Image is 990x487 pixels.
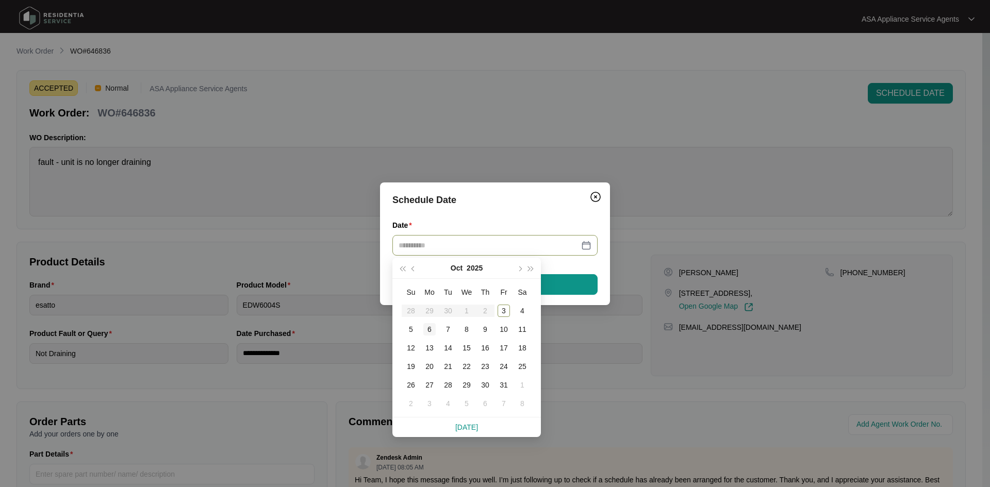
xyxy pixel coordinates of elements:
div: 19 [405,360,417,373]
td: 2025-10-25 [513,357,532,376]
div: 5 [460,397,473,410]
td: 2025-10-19 [402,357,420,376]
div: 15 [460,342,473,354]
td: 2025-10-22 [457,357,476,376]
div: 8 [516,397,529,410]
div: Schedule Date [392,193,598,207]
div: 9 [479,323,491,335]
th: We [457,283,476,301]
div: 21 [442,360,454,373]
label: Date [392,220,416,230]
th: Mo [420,283,439,301]
td: 2025-11-08 [513,394,532,413]
td: 2025-10-23 [476,357,494,376]
td: 2025-10-15 [457,339,476,357]
div: 29 [460,379,473,391]
div: 3 [423,397,436,410]
th: Sa [513,283,532,301]
div: 27 [423,379,436,391]
td: 2025-10-13 [420,339,439,357]
td: 2025-10-20 [420,357,439,376]
div: 24 [498,360,510,373]
td: 2025-10-30 [476,376,494,394]
td: 2025-10-08 [457,320,476,339]
td: 2025-10-06 [420,320,439,339]
td: 2025-11-05 [457,394,476,413]
td: 2025-10-10 [494,320,513,339]
td: 2025-10-24 [494,357,513,376]
div: 4 [516,305,529,317]
div: 25 [516,360,529,373]
td: 2025-10-03 [494,301,513,320]
div: 4 [442,397,454,410]
td: 2025-10-14 [439,339,457,357]
a: [DATE] [455,423,478,431]
div: 12 [405,342,417,354]
button: Oct [451,258,463,278]
div: 23 [479,360,491,373]
button: Close [587,189,604,205]
td: 2025-10-12 [402,339,420,357]
div: 8 [460,323,473,335]
img: closeCircle [589,191,602,203]
div: 6 [423,323,436,335]
td: 2025-11-01 [513,376,532,394]
div: 14 [442,342,454,354]
td: 2025-11-04 [439,394,457,413]
td: 2025-10-18 [513,339,532,357]
td: 2025-10-05 [402,320,420,339]
td: 2025-10-26 [402,376,420,394]
th: Th [476,283,494,301]
th: Su [402,283,420,301]
td: 2025-10-28 [439,376,457,394]
div: 3 [498,305,510,317]
div: 6 [479,397,491,410]
div: 7 [442,323,454,335]
td: 2025-10-27 [420,376,439,394]
td: 2025-10-21 [439,357,457,376]
button: 2025 [467,258,483,278]
div: 20 [423,360,436,373]
div: 28 [442,379,454,391]
td: 2025-11-03 [420,394,439,413]
div: 2 [405,397,417,410]
td: 2025-10-07 [439,320,457,339]
div: 30 [479,379,491,391]
div: 31 [498,379,510,391]
td: 2025-10-29 [457,376,476,394]
div: 17 [498,342,510,354]
input: Date [399,240,579,251]
td: 2025-10-11 [513,320,532,339]
div: 11 [516,323,529,335]
td: 2025-11-07 [494,394,513,413]
div: 18 [516,342,529,354]
div: 7 [498,397,510,410]
td: 2025-11-02 [402,394,420,413]
th: Tu [439,283,457,301]
div: 16 [479,342,491,354]
td: 2025-10-17 [494,339,513,357]
div: 1 [516,379,529,391]
td: 2025-11-06 [476,394,494,413]
div: 10 [498,323,510,335]
td: 2025-10-31 [494,376,513,394]
div: 22 [460,360,473,373]
div: 26 [405,379,417,391]
td: 2025-10-16 [476,339,494,357]
th: Fr [494,283,513,301]
td: 2025-10-04 [513,301,532,320]
div: 13 [423,342,436,354]
div: 5 [405,323,417,335]
td: 2025-10-09 [476,320,494,339]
